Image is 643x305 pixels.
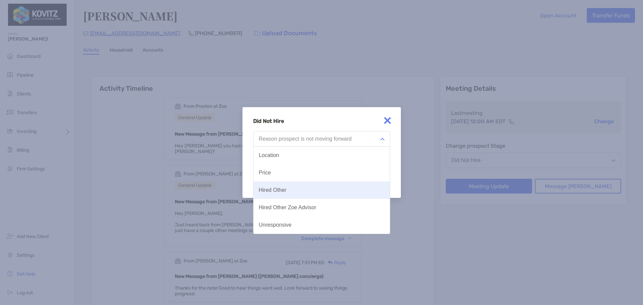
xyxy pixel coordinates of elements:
img: Open dropdown arrow [380,138,384,140]
h4: Did Not Hire [253,118,390,124]
img: close modal icon [381,114,394,127]
div: Hired Other [259,187,287,193]
div: Unresponsive [259,222,292,228]
div: Hired Other Zoe Advisor [259,205,316,211]
button: Unresponsive [254,216,390,234]
div: Location [259,152,279,158]
button: Hired Other Zoe Advisor [254,199,390,216]
div: Reason prospect is not moving forward [259,136,352,142]
button: Hired Other [254,181,390,199]
button: Reason prospect is not moving forward [253,131,390,147]
button: Location [254,147,390,164]
div: Price [259,170,271,176]
button: Price [254,164,390,181]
